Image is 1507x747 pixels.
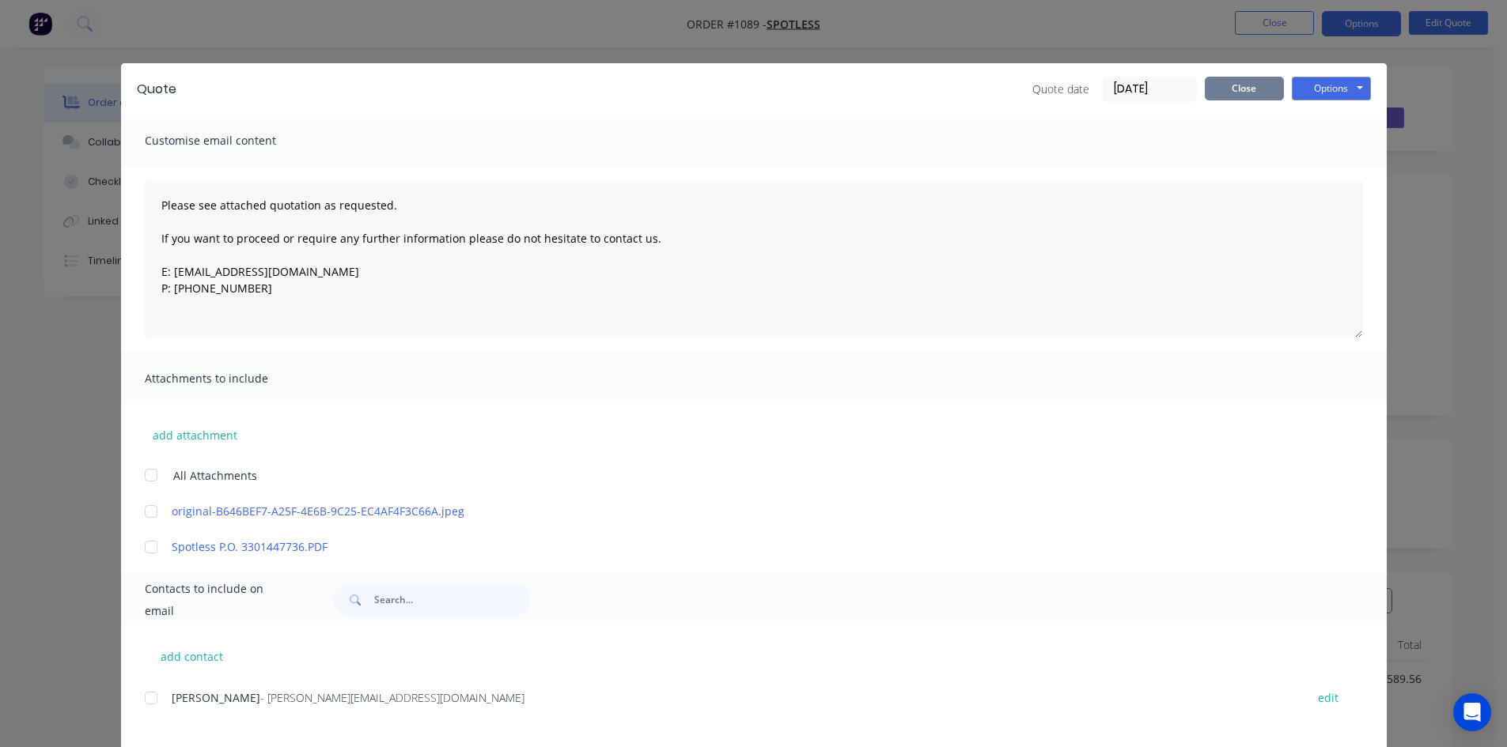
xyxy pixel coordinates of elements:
[1453,693,1491,731] div: Open Intercom Messenger
[145,180,1363,338] textarea: Please see attached quotation as requested. If you want to proceed or require any further informa...
[374,584,531,616] input: Search...
[1205,77,1284,100] button: Close
[260,690,524,705] span: - [PERSON_NAME][EMAIL_ADDRESS][DOMAIN_NAME]
[172,690,260,705] span: [PERSON_NAME]
[137,80,176,99] div: Quote
[145,130,319,152] span: Customise email content
[145,368,319,390] span: Attachments to include
[1292,77,1371,100] button: Options
[1308,687,1348,708] button: edit
[172,503,1289,519] a: original-B646BEF7-A25F-4E6B-9C25-EC4AF4F3C66A.jpeg
[145,423,245,447] button: add attachment
[173,467,257,484] span: All Attachments
[145,578,294,622] span: Contacts to include on email
[172,538,1289,555] a: Spotless P.O. 3301447736.PDF
[1032,81,1089,97] span: Quote date
[145,644,240,668] button: add contact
